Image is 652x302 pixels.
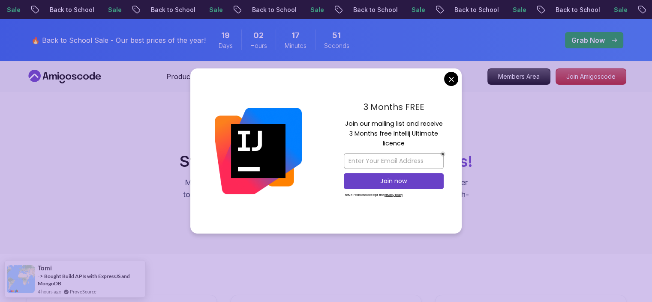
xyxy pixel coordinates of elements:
[38,264,52,272] span: Tomi
[38,272,43,279] span: ->
[285,41,306,50] span: Minutes
[448,6,506,14] p: Back to School
[144,6,202,14] p: Back to School
[556,68,626,85] a: Join Amigoscode
[549,6,607,14] p: Back to School
[245,6,303,14] p: Back to School
[556,69,626,84] p: Join Amigoscode
[43,6,101,14] p: Back to School
[346,6,405,14] p: Back to School
[571,35,605,45] p: Grab Now
[70,288,96,295] a: ProveSource
[101,6,129,14] p: Sale
[303,6,331,14] p: Sale
[166,71,206,89] button: Products
[291,30,300,41] span: 17 Minutes
[607,6,634,14] p: Sale
[506,6,533,14] p: Sale
[405,6,432,14] p: Sale
[38,288,61,295] span: 4 hours ago
[250,41,267,50] span: Hours
[253,30,264,41] span: 2 Hours
[488,69,550,84] p: Members Area
[219,41,233,50] span: Days
[324,41,349,50] span: Seconds
[221,30,230,41] span: 19 Days
[180,153,473,170] h2: Start with our
[487,68,550,85] a: Members Area
[182,177,470,213] p: Master in-demand tech skills with our proven learning roadmaps. From beginner to expert, follow s...
[332,30,341,41] span: 51 Seconds
[7,265,35,293] img: provesource social proof notification image
[166,71,196,82] p: Products
[31,35,206,45] p: 🔥 Back to School Sale - Our best prices of the year!
[202,6,230,14] p: Sale
[38,273,130,287] a: Bought Build APIs with ExpressJS and MongoDB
